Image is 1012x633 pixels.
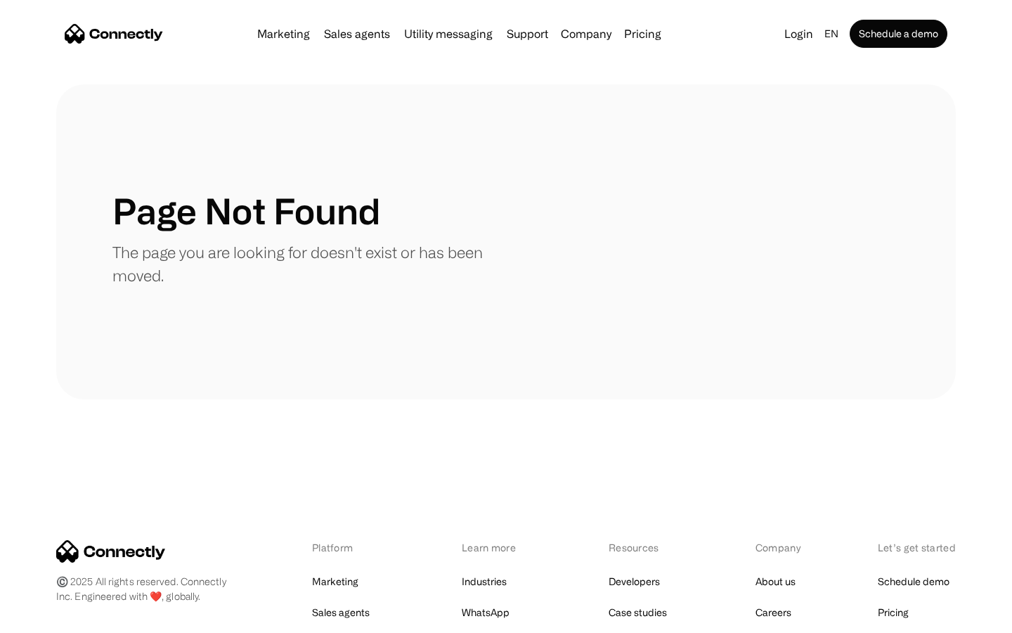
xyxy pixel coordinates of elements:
[462,540,536,555] div: Learn more
[618,28,667,39] a: Pricing
[824,24,838,44] div: en
[878,540,956,555] div: Let’s get started
[462,603,510,622] a: WhatsApp
[561,24,611,44] div: Company
[398,28,498,39] a: Utility messaging
[318,28,396,39] a: Sales agents
[14,607,84,628] aside: Language selected: English
[312,572,358,592] a: Marketing
[755,540,805,555] div: Company
[878,572,949,592] a: Schedule demo
[252,28,316,39] a: Marketing
[28,608,84,628] ul: Language list
[112,241,506,287] p: The page you are looking for doesn't exist or has been moved.
[755,572,796,592] a: About us
[501,28,554,39] a: Support
[462,572,507,592] a: Industries
[609,603,667,622] a: Case studies
[312,540,389,555] div: Platform
[755,603,791,622] a: Careers
[312,603,370,622] a: Sales agents
[878,603,909,622] a: Pricing
[609,572,660,592] a: Developers
[779,24,819,44] a: Login
[609,540,682,555] div: Resources
[850,20,947,48] a: Schedule a demo
[112,190,380,232] h1: Page Not Found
